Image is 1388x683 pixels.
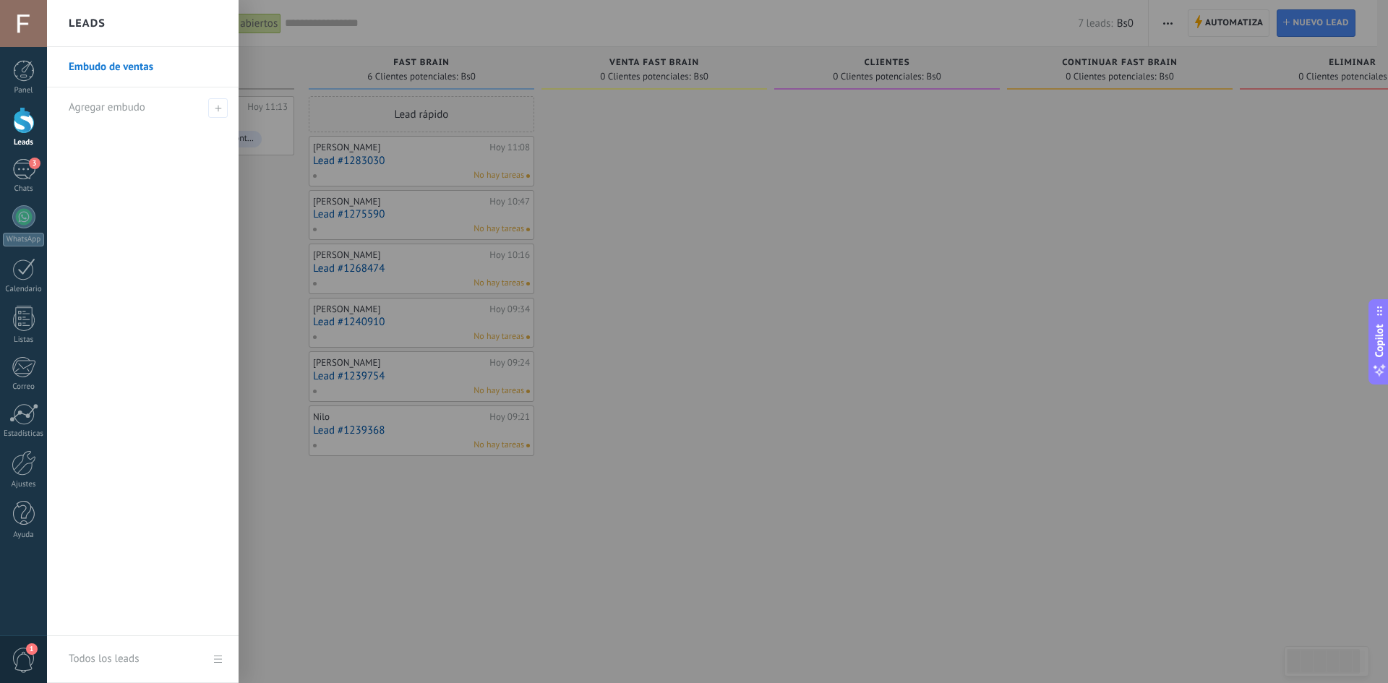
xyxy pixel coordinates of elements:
a: Todos los leads [47,636,239,683]
div: Calendario [3,285,45,294]
div: Chats [3,184,45,194]
div: Leads [3,138,45,147]
a: Embudo de ventas [69,47,224,87]
span: 3 [29,158,40,169]
div: Correo [3,382,45,392]
h2: Leads [69,1,106,46]
div: Todos los leads [69,639,139,679]
div: Ayuda [3,530,45,540]
div: Listas [3,335,45,345]
div: Panel [3,86,45,95]
span: Agregar embudo [208,98,228,118]
span: 1 [26,643,38,655]
div: Ajustes [3,480,45,489]
span: Agregar embudo [69,100,145,114]
span: Copilot [1372,324,1387,357]
div: Estadísticas [3,429,45,439]
div: WhatsApp [3,233,44,246]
